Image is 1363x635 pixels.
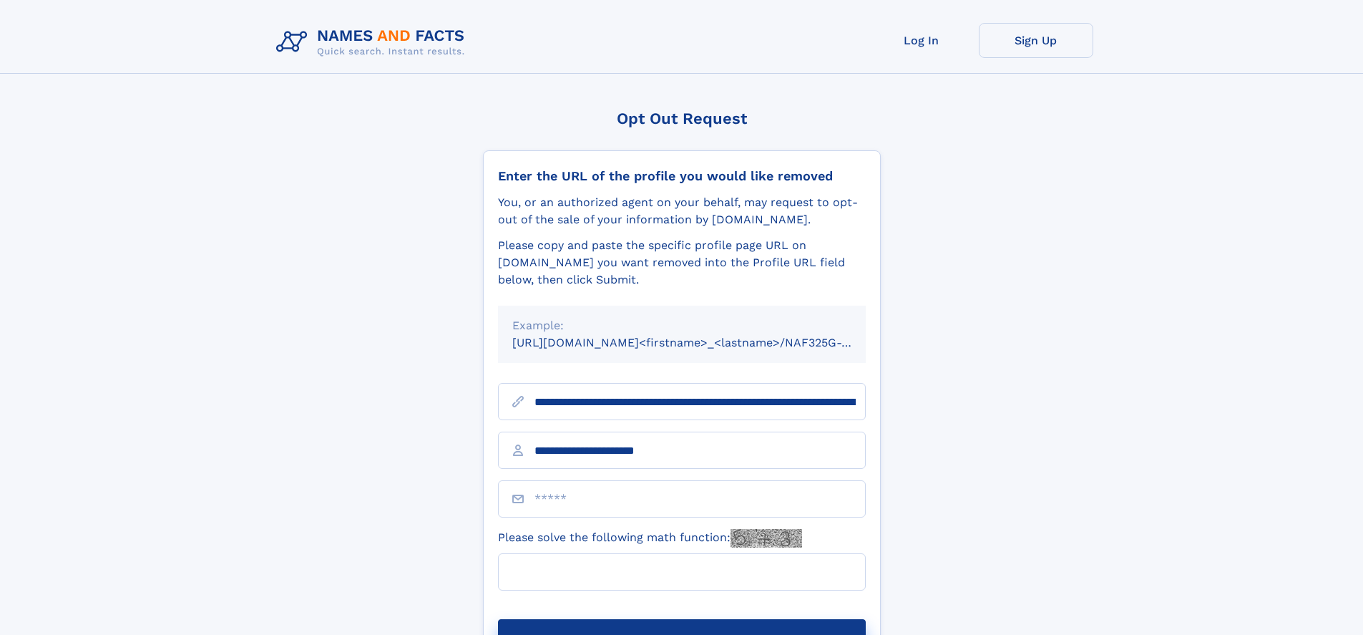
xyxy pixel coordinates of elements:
[864,23,979,58] a: Log In
[270,23,477,62] img: Logo Names and Facts
[512,336,893,349] small: [URL][DOMAIN_NAME]<firstname>_<lastname>/NAF325G-xxxxxxxx
[483,110,881,127] div: Opt Out Request
[498,237,866,289] div: Please copy and paste the specific profile page URL on [DOMAIN_NAME] you want removed into the Pr...
[498,529,802,548] label: Please solve the following math function:
[979,23,1093,58] a: Sign Up
[498,168,866,184] div: Enter the URL of the profile you would like removed
[498,194,866,228] div: You, or an authorized agent on your behalf, may request to opt-out of the sale of your informatio...
[512,317,851,334] div: Example:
